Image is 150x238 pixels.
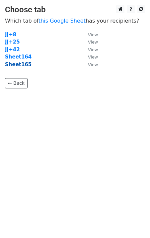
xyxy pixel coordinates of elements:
[88,32,98,37] small: View
[81,54,98,60] a: View
[5,5,145,15] h3: Choose tab
[88,62,98,67] small: View
[88,47,98,52] small: View
[81,32,98,38] a: View
[5,78,28,88] a: ← Back
[81,47,98,53] a: View
[88,40,98,45] small: View
[5,32,16,38] a: JJ+8
[5,17,145,24] p: Which tab of has your recipients?
[5,39,20,45] a: JJ+25
[5,54,32,60] a: Sheet164
[5,61,32,67] a: Sheet165
[5,47,20,53] a: JJ+42
[38,18,86,24] a: this Google Sheet
[88,55,98,59] small: View
[81,39,98,45] a: View
[81,61,98,67] a: View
